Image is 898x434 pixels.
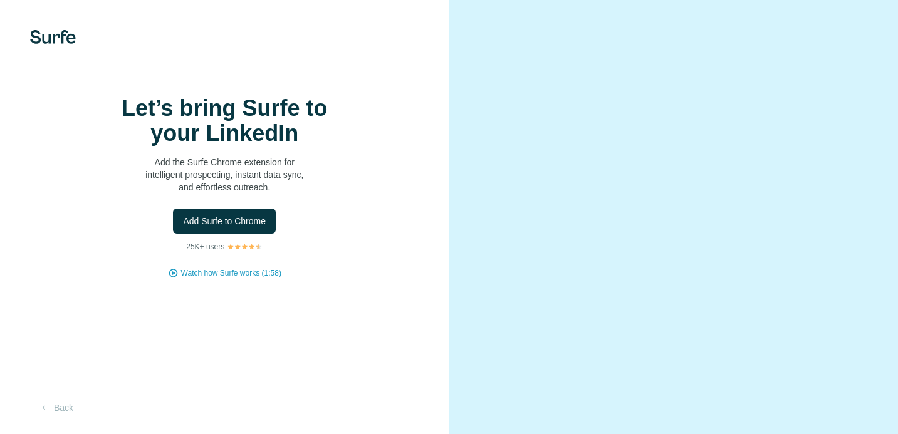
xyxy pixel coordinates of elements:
button: Back [30,396,82,419]
img: Surfe's logo [30,30,76,44]
span: Add Surfe to Chrome [183,215,266,227]
img: Rating Stars [227,243,263,251]
button: Watch how Surfe works (1:58) [181,267,281,279]
button: Add Surfe to Chrome [173,209,276,234]
p: Add the Surfe Chrome extension for intelligent prospecting, instant data sync, and effortless out... [99,156,350,194]
p: 25K+ users [186,241,224,252]
h1: Let’s bring Surfe to your LinkedIn [99,96,350,146]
